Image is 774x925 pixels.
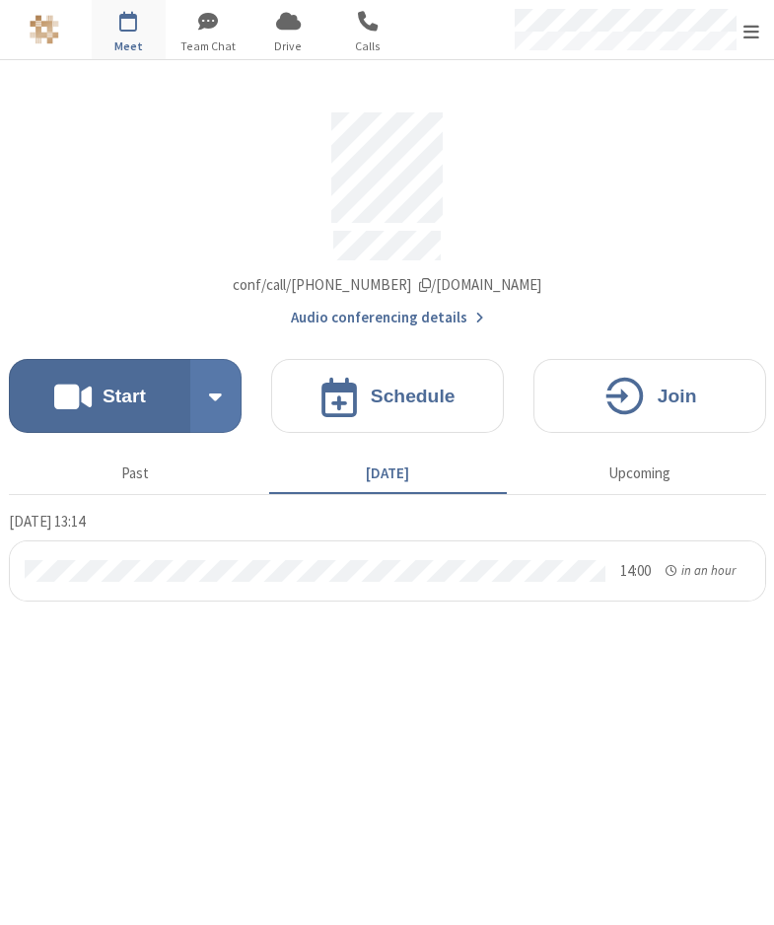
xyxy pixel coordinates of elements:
[92,37,166,55] span: Meet
[190,359,242,433] div: Start conference options
[30,15,59,44] img: Pet Store NEW
[16,455,253,492] button: Past
[658,387,697,405] h4: Join
[533,359,766,433] button: Join
[271,359,504,433] button: Schedule
[371,387,456,405] h4: Schedule
[233,274,541,297] button: Copy my meeting room linkCopy my meeting room link
[251,37,325,55] span: Drive
[9,512,85,531] span: [DATE] 13:14
[268,455,506,492] button: [DATE]
[9,359,191,433] button: Start
[620,560,651,583] div: 14:00
[103,387,146,405] h4: Start
[521,455,758,492] button: Upcoming
[233,275,541,294] span: Copy my meeting room link
[9,510,766,602] section: Today's Meetings
[9,98,766,329] section: Account details
[681,562,736,579] span: in an hour
[725,874,759,911] iframe: Chat
[331,37,405,55] span: Calls
[291,307,483,329] button: Audio conferencing details
[172,37,246,55] span: Team Chat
